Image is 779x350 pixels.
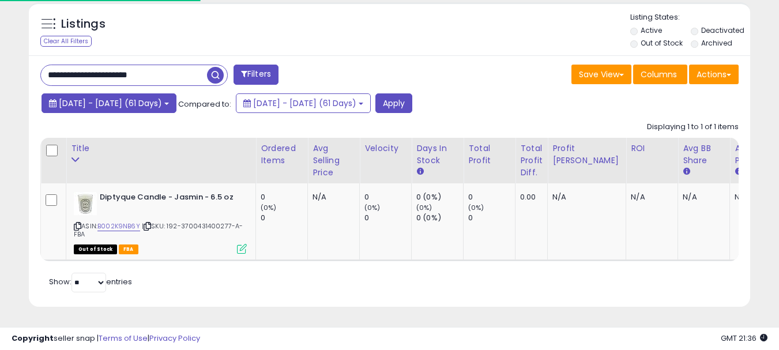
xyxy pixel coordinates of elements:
[97,221,140,231] a: B002K9NB6Y
[735,192,773,202] div: N/A
[552,142,621,167] div: Profit [PERSON_NAME]
[234,65,279,85] button: Filters
[12,333,54,344] strong: Copyright
[735,142,777,167] div: Avg Win Price
[416,167,423,177] small: Days In Stock.
[552,192,617,202] div: N/A
[735,167,742,177] small: Avg Win Price.
[119,244,138,254] span: FBA
[375,93,412,113] button: Apply
[571,65,631,84] button: Save View
[261,142,303,167] div: Ordered Items
[42,93,176,113] button: [DATE] - [DATE] (61 Days)
[236,93,371,113] button: [DATE] - [DATE] (61 Days)
[416,142,458,167] div: Days In Stock
[647,122,739,133] div: Displaying 1 to 1 of 1 items
[59,97,162,109] span: [DATE] - [DATE] (61 Days)
[364,142,407,155] div: Velocity
[701,25,744,35] label: Deactivated
[74,221,243,239] span: | SKU: 192-3700431400277-A-FBA
[364,192,411,202] div: 0
[468,203,484,212] small: (0%)
[683,167,690,177] small: Avg BB Share.
[71,142,251,155] div: Title
[416,213,463,223] div: 0 (0%)
[416,203,432,212] small: (0%)
[520,192,539,202] div: 0.00
[100,192,240,206] b: Diptyque Candle - Jasmin - 6.5 oz
[74,192,247,253] div: ASIN:
[364,213,411,223] div: 0
[99,333,148,344] a: Terms of Use
[641,69,677,80] span: Columns
[12,333,200,344] div: seller snap | |
[74,244,117,254] span: All listings that are currently out of stock and unavailable for purchase on Amazon
[40,36,92,47] div: Clear All Filters
[683,142,725,167] div: Avg BB Share
[631,192,669,202] div: N/A
[641,38,683,48] label: Out of Stock
[313,142,355,179] div: Avg Selling Price
[631,142,673,155] div: ROI
[701,38,732,48] label: Archived
[149,333,200,344] a: Privacy Policy
[261,203,277,212] small: (0%)
[261,213,307,223] div: 0
[364,203,381,212] small: (0%)
[61,16,106,32] h5: Listings
[468,192,515,202] div: 0
[253,97,356,109] span: [DATE] - [DATE] (61 Days)
[641,25,662,35] label: Active
[313,192,351,202] div: N/A
[689,65,739,84] button: Actions
[416,192,463,202] div: 0 (0%)
[468,213,515,223] div: 0
[49,276,132,287] span: Show: entries
[721,333,767,344] span: 2025-09-10 21:36 GMT
[178,99,231,110] span: Compared to:
[74,192,97,215] img: 415+m5PFUuL._SL40_.jpg
[633,65,687,84] button: Columns
[630,12,750,23] p: Listing States:
[261,192,307,202] div: 0
[468,142,510,167] div: Total Profit
[683,192,721,202] div: N/A
[520,142,543,179] div: Total Profit Diff.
